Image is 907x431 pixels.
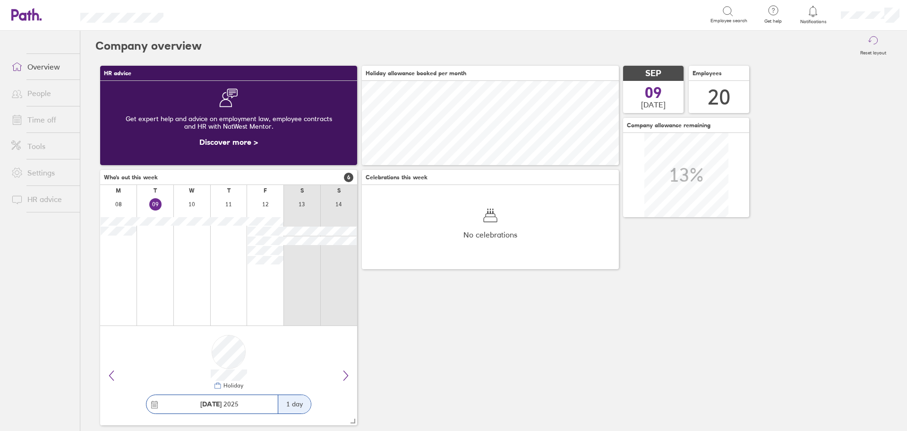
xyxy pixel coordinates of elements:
span: 2025 [200,400,239,408]
span: [DATE] [641,100,666,109]
div: T [154,187,157,194]
a: HR advice [4,190,80,209]
span: 09 [645,85,662,100]
span: No celebrations [463,230,517,239]
span: Employee search [710,18,747,24]
span: Who's out this week [104,174,158,181]
div: 20 [708,85,730,109]
span: Holiday allowance booked per month [366,70,466,77]
div: Search [189,10,213,18]
h2: Company overview [95,31,202,61]
label: Reset layout [855,47,892,56]
a: Time off [4,110,80,129]
div: F [264,187,267,194]
a: Settings [4,163,80,182]
div: W [189,187,195,194]
a: Notifications [798,5,829,25]
div: Holiday [222,382,243,389]
div: S [300,187,304,194]
strong: [DATE] [200,400,222,408]
a: Discover more > [199,137,258,147]
span: SEP [645,69,661,79]
span: HR advice [104,70,131,77]
a: People [4,84,80,103]
span: Employees [693,70,722,77]
div: S [337,187,341,194]
a: Overview [4,57,80,76]
button: Reset layout [855,31,892,61]
span: Celebrations this week [366,174,428,181]
div: T [227,187,231,194]
span: Company allowance remaining [627,122,710,129]
span: Notifications [798,19,829,25]
span: Get help [758,18,788,24]
div: Get expert help and advice on employment law, employee contracts and HR with NatWest Mentor. [108,107,350,138]
div: M [116,187,121,194]
span: 6 [344,173,353,182]
div: 1 day [278,395,311,413]
a: Tools [4,137,80,156]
